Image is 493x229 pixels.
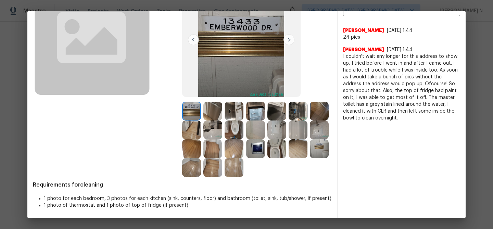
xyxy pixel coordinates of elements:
span: [DATE] 1:44 [387,47,413,52]
span: [PERSON_NAME] [343,46,384,53]
li: 1 photo for each bedroom, 3 photos for each kitchen (sink, counters, floor) and bathroom (toilet,... [44,195,331,202]
span: 24 pics [343,34,460,41]
img: right-chevron-button-url [283,34,294,45]
li: 1 photo of thermostat and 1 photo of top of fridge (if present) [44,202,331,209]
span: [PERSON_NAME] [343,27,384,34]
span: Requirements for cleaning [33,181,331,188]
span: I couldn't wait any longer for this address to show up, I tried before I went in and after I came... [343,53,460,122]
img: left-chevron-button-url [188,34,199,45]
span: [DATE] 1:44 [387,28,413,33]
